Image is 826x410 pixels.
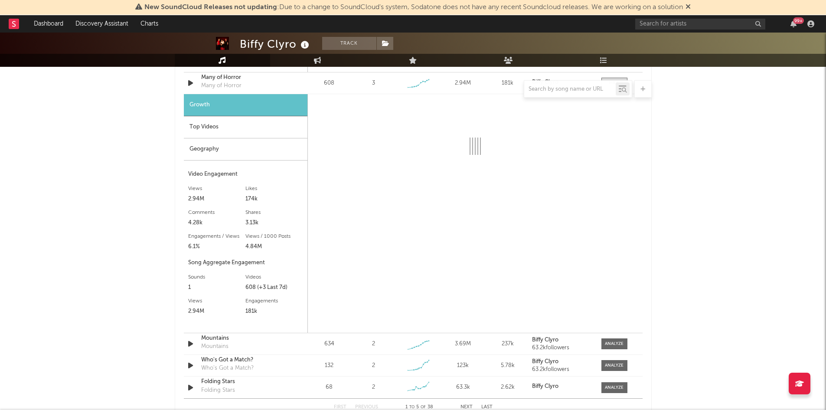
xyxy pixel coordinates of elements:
div: Likes [245,184,303,194]
div: 68 [309,383,349,392]
div: 63.3k [443,383,483,392]
div: Folding Stars [201,386,235,395]
div: 132 [309,361,349,370]
span: : Due to a change to SoundCloud's system, Sodatone does not have any recent Soundcloud releases. ... [144,4,683,11]
div: 2 [372,361,375,370]
button: Next [460,405,473,410]
div: 2 [372,383,375,392]
div: 63.2k followers [532,345,592,351]
div: 608 [309,79,349,88]
div: 181k [245,306,303,317]
span: Dismiss [686,4,691,11]
a: Many of Horror [201,73,292,82]
div: 1 [188,282,246,293]
a: Discovery Assistant [69,15,134,33]
div: Shares [245,207,303,218]
strong: Biffy Clyro [532,337,558,343]
div: Views [188,184,246,194]
input: Search for artists [635,19,765,30]
div: 3 [372,79,375,88]
button: First [334,405,346,410]
a: Who's Got a Match? [201,356,292,364]
strong: Biffy Clyro [532,79,558,85]
strong: Biffy Clyro [532,384,558,389]
div: 123k [443,361,483,370]
div: 4.28k [188,218,246,228]
div: 6.1% [188,242,246,252]
a: Biffy Clyro [532,359,592,365]
div: Mountains [201,342,229,351]
div: Top Videos [184,116,307,138]
button: Previous [355,405,378,410]
div: 237k [487,340,528,348]
div: 608 (+3 Last 7d) [245,282,303,293]
div: Song Aggregate Engagement [188,258,303,268]
div: Views [188,296,246,306]
button: Last [481,405,493,410]
div: 634 [309,340,349,348]
div: Engagements [245,296,303,306]
div: 2.62k [487,383,528,392]
div: Who's Got a Match? [201,364,254,373]
a: Charts [134,15,164,33]
div: 5.78k [487,361,528,370]
div: Geography [184,138,307,161]
div: 3.69M [443,340,483,348]
button: 99+ [790,20,797,27]
strong: Biffy Clyro [532,359,558,364]
div: 2 [372,340,375,348]
span: of [421,405,426,409]
span: New SoundCloud Releases not updating [144,4,277,11]
div: Views / 1000 Posts [245,231,303,242]
div: 4.84M [245,242,303,252]
a: Folding Stars [201,377,292,386]
span: to [409,405,415,409]
div: Videos [245,272,303,282]
div: Comments [188,207,246,218]
input: Search by song name or URL [524,86,616,93]
div: 2.94M [188,194,246,204]
div: 181k [487,79,528,88]
a: Dashboard [28,15,69,33]
div: Biffy Clyro [240,37,311,51]
div: Growth [184,94,307,116]
div: Sounds [188,272,246,282]
div: 3.13k [245,218,303,228]
a: Mountains [201,334,292,343]
a: Biffy Clyro [532,384,592,390]
div: 2.94M [188,306,246,317]
button: Track [322,37,376,50]
div: Engagements / Views [188,231,246,242]
a: Biffy Clyro [532,337,592,343]
div: Video Engagement [188,169,303,180]
a: Biffy Clyro [532,79,592,85]
div: 174k [245,194,303,204]
div: 63.2k followers [532,367,592,373]
div: 2.94M [443,79,483,88]
div: 99 + [793,17,804,24]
